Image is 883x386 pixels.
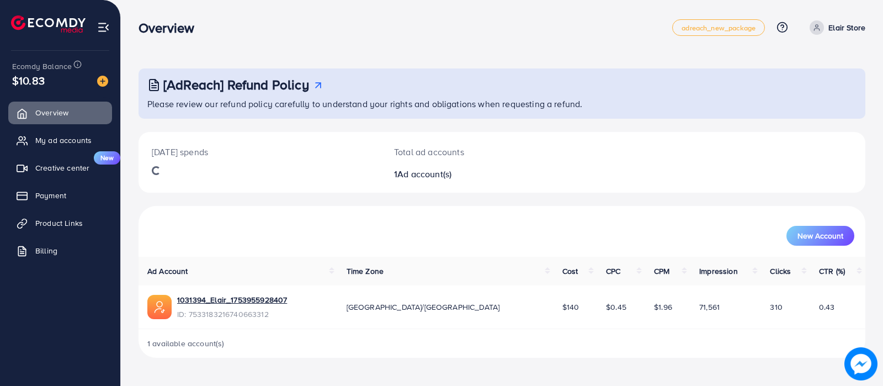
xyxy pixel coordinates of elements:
p: [DATE] spends [152,145,368,158]
img: image [97,76,108,87]
span: 71,561 [699,302,720,313]
span: $1.96 [654,302,672,313]
h3: [AdReach] Refund Policy [163,77,309,93]
span: Clicks [770,266,791,277]
span: adreach_new_package [682,24,756,31]
a: My ad accounts [8,129,112,151]
p: Total ad accounts [394,145,549,158]
span: 1 available account(s) [147,338,225,349]
span: $10.83 [12,72,45,88]
span: CTR (%) [819,266,845,277]
a: Elair Store [805,20,865,35]
a: 1031394_Elair_1753955928407 [177,294,287,305]
button: New Account [786,226,854,246]
span: Payment [35,190,66,201]
span: Overview [35,107,68,118]
a: Billing [8,240,112,262]
span: Cost [562,266,578,277]
img: image [844,347,877,380]
span: Ad account(s) [397,168,451,180]
img: menu [97,21,110,34]
span: Product Links [35,218,83,229]
span: Billing [35,245,57,256]
img: ic-ads-acc.e4c84228.svg [147,295,172,319]
a: Product Links [8,212,112,234]
span: 310 [770,302,782,313]
span: $0.45 [606,302,626,313]
a: Creative centerNew [8,157,112,179]
h2: 1 [394,169,549,179]
span: 0.43 [819,302,835,313]
span: New Account [797,232,843,240]
span: Time Zone [347,266,384,277]
span: ID: 7533183216740663312 [177,309,287,320]
span: $140 [562,302,579,313]
span: CPM [654,266,669,277]
span: Ecomdy Balance [12,61,72,72]
img: logo [11,15,86,33]
span: Creative center [35,162,89,173]
a: Payment [8,184,112,207]
span: CPC [606,266,620,277]
h3: Overview [139,20,203,36]
span: [GEOGRAPHIC_DATA]/[GEOGRAPHIC_DATA] [347,302,500,313]
span: My ad accounts [35,135,92,146]
span: Ad Account [147,266,188,277]
a: adreach_new_package [672,19,765,36]
p: Please review our refund policy carefully to understand your rights and obligations when requesti... [147,97,859,110]
p: Elair Store [828,21,865,34]
span: Impression [699,266,738,277]
span: New [94,151,120,165]
a: Overview [8,102,112,124]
